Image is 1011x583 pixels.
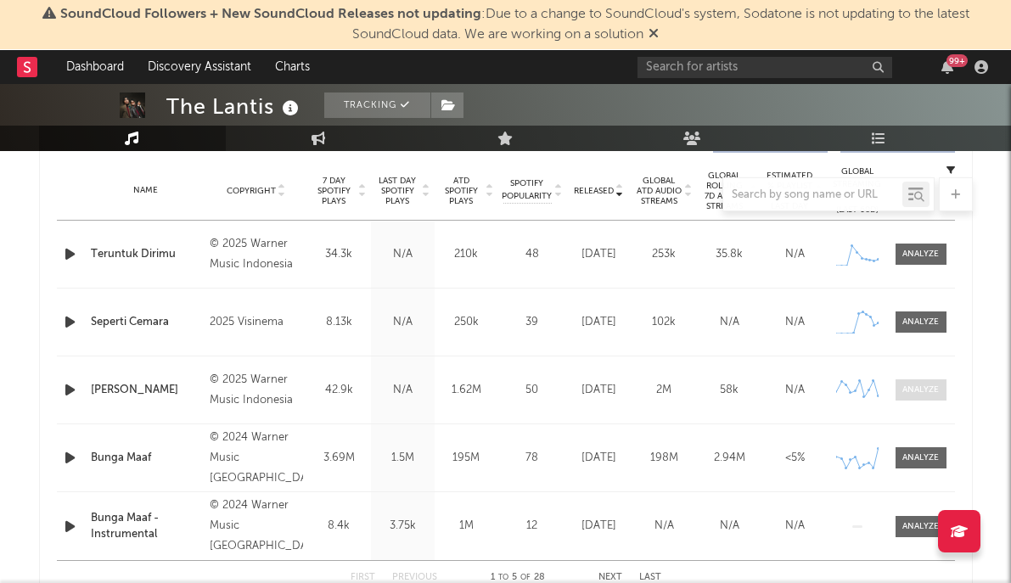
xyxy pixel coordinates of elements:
[701,171,748,211] span: Global Rolling 7D Audio Streams
[570,246,627,263] div: [DATE]
[723,188,902,202] input: Search by song name or URL
[375,382,430,399] div: N/A
[210,370,302,411] div: © 2025 Warner Music Indonesia
[263,50,322,84] a: Charts
[941,60,953,74] button: 99+
[312,450,367,467] div: 3.69M
[210,312,302,333] div: 2025 Visinema
[767,518,823,535] div: N/A
[570,382,627,399] div: [DATE]
[767,314,823,331] div: N/A
[375,518,430,535] div: 3.75k
[570,518,627,535] div: [DATE]
[832,165,883,216] div: Global Streaming Trend (Last 60D)
[392,573,437,582] button: Previous
[54,50,136,84] a: Dashboard
[312,176,357,206] span: 7 Day Spotify Plays
[439,518,494,535] div: 1M
[503,382,562,399] div: 50
[166,92,303,121] div: The Lantis
[375,176,420,206] span: Last Day Spotify Plays
[503,246,562,263] div: 48
[570,314,627,331] div: [DATE]
[91,382,202,399] a: [PERSON_NAME]
[439,176,484,206] span: ATD Spotify Plays
[324,92,430,118] button: Tracking
[701,246,758,263] div: 35.8k
[701,382,758,399] div: 58k
[520,574,531,581] span: of
[91,510,202,543] a: Bunga Maaf - Instrumental
[439,382,494,399] div: 1.62M
[91,246,202,263] a: Teruntuk Dirimu
[439,450,494,467] div: 195M
[636,176,682,206] span: Global ATD Audio Streams
[636,382,693,399] div: 2M
[767,171,813,211] span: Estimated % Playlist Streams Last Day
[637,57,892,78] input: Search for artists
[439,246,494,263] div: 210k
[91,314,202,331] a: Seperti Cemara
[503,450,562,467] div: 78
[439,314,494,331] div: 250k
[767,382,823,399] div: N/A
[375,450,430,467] div: 1.5M
[701,314,758,331] div: N/A
[210,428,302,489] div: © 2024 Warner Music [GEOGRAPHIC_DATA]
[312,518,367,535] div: 8.4k
[375,314,430,331] div: N/A
[639,573,661,582] button: Last
[210,496,302,557] div: © 2024 Warner Music [GEOGRAPHIC_DATA]
[701,450,758,467] div: 2.94M
[375,246,430,263] div: N/A
[312,382,367,399] div: 42.9k
[701,518,758,535] div: N/A
[503,518,562,535] div: 12
[312,314,367,331] div: 8.13k
[60,8,481,21] span: SoundCloud Followers + New SoundCloud Releases not updating
[210,234,302,275] div: © 2025 Warner Music Indonesia
[946,54,968,67] div: 99 +
[767,246,823,263] div: N/A
[312,246,367,263] div: 34.3k
[636,450,693,467] div: 198M
[649,28,659,42] span: Dismiss
[60,8,969,42] span: : Due to a change to SoundCloud's system, Sodatone is not updating to the latest SoundCloud data....
[351,573,375,582] button: First
[503,314,562,331] div: 39
[498,574,508,581] span: to
[136,50,263,84] a: Discovery Assistant
[636,314,693,331] div: 102k
[636,518,693,535] div: N/A
[767,450,823,467] div: <5%
[91,450,202,467] a: Bunga Maaf
[598,573,622,582] button: Next
[636,246,693,263] div: 253k
[570,450,627,467] div: [DATE]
